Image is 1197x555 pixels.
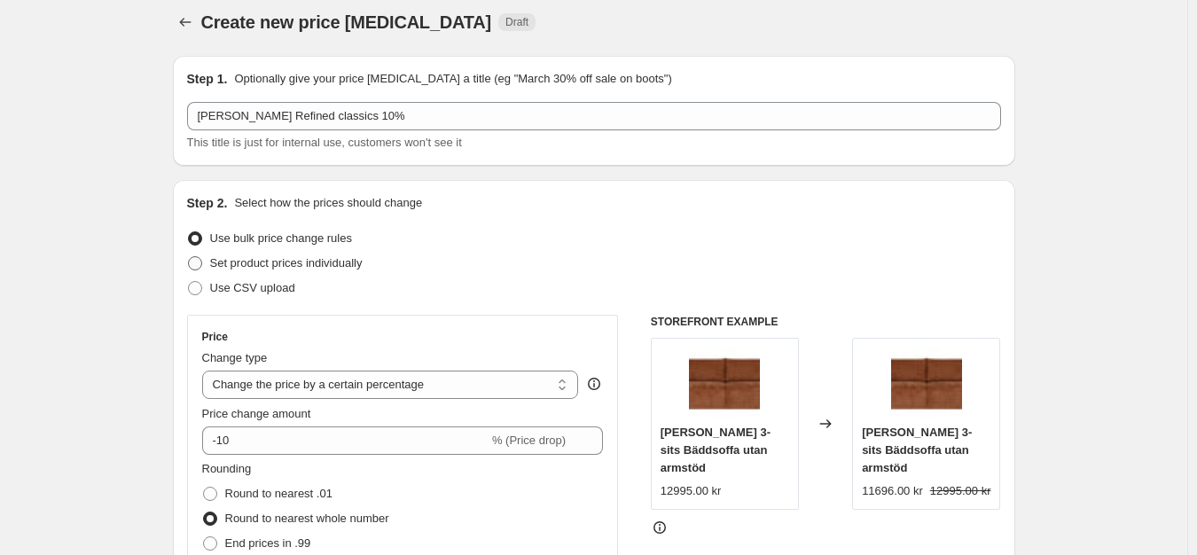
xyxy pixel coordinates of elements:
[210,256,363,270] span: Set product prices individually
[187,136,462,149] span: This title is just for internal use, customers won't see it
[661,482,722,500] div: 12995.00 kr
[585,375,603,393] div: help
[202,330,228,344] h3: Price
[210,281,295,294] span: Use CSV upload
[202,462,252,475] span: Rounding
[202,407,311,420] span: Price change amount
[187,70,228,88] h2: Step 1.
[225,512,389,525] span: Round to nearest whole number
[202,426,489,455] input: -15
[661,426,771,474] span: [PERSON_NAME] 3-sits Bäddsoffa utan armstöd
[187,194,228,212] h2: Step 2.
[492,434,566,447] span: % (Price drop)
[225,536,311,550] span: End prices in .99
[689,348,760,418] img: Fabio-3s-_200_-_sleeping_-_without-arms__Eden-10-Terra__2_80x.jpg
[862,482,923,500] div: 11696.00 kr
[505,15,528,29] span: Draft
[225,487,332,500] span: Round to nearest .01
[862,426,972,474] span: [PERSON_NAME] 3-sits Bäddsoffa utan armstöd
[187,102,1001,130] input: 30% off holiday sale
[234,70,671,88] p: Optionally give your price [MEDICAL_DATA] a title (eg "March 30% off sale on boots")
[173,10,198,35] button: Price change jobs
[930,482,991,500] strike: 12995.00 kr
[234,194,422,212] p: Select how the prices should change
[202,351,268,364] span: Change type
[891,348,962,418] img: Fabio-3s-_200_-_sleeping_-_without-arms__Eden-10-Terra__2_80x.jpg
[210,231,352,245] span: Use bulk price change rules
[651,315,1001,329] h6: STOREFRONT EXAMPLE
[201,12,492,32] span: Create new price [MEDICAL_DATA]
